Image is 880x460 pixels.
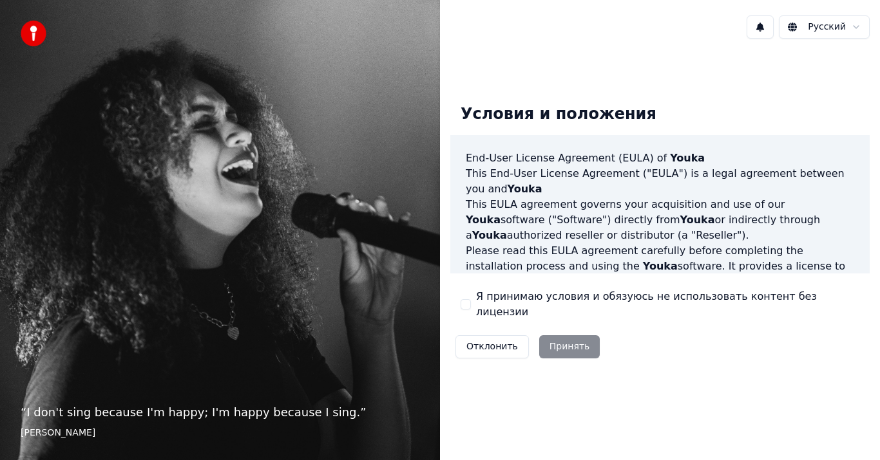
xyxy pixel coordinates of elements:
[680,214,715,226] span: Youka
[21,403,419,421] p: “ I don't sing because I'm happy; I'm happy because I sing. ”
[21,21,46,46] img: youka
[455,335,529,358] button: Отклонить
[466,243,854,305] p: Please read this EULA agreement carefully before completing the installation process and using th...
[466,214,501,226] span: Youka
[670,152,705,164] span: Youka
[472,229,507,241] span: Youka
[643,260,678,272] span: Youka
[466,151,854,166] h3: End-User License Agreement (EULA) of
[466,197,854,243] p: This EULA agreement governs your acquisition and use of our software ("Software") directly from o...
[450,94,667,135] div: Условия и положения
[476,289,859,320] label: Я принимаю условия и обязуюсь не использовать контент без лицензии
[466,166,854,197] p: This End-User License Agreement ("EULA") is a legal agreement between you and
[21,427,419,439] footer: [PERSON_NAME]
[508,183,542,195] span: Youka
